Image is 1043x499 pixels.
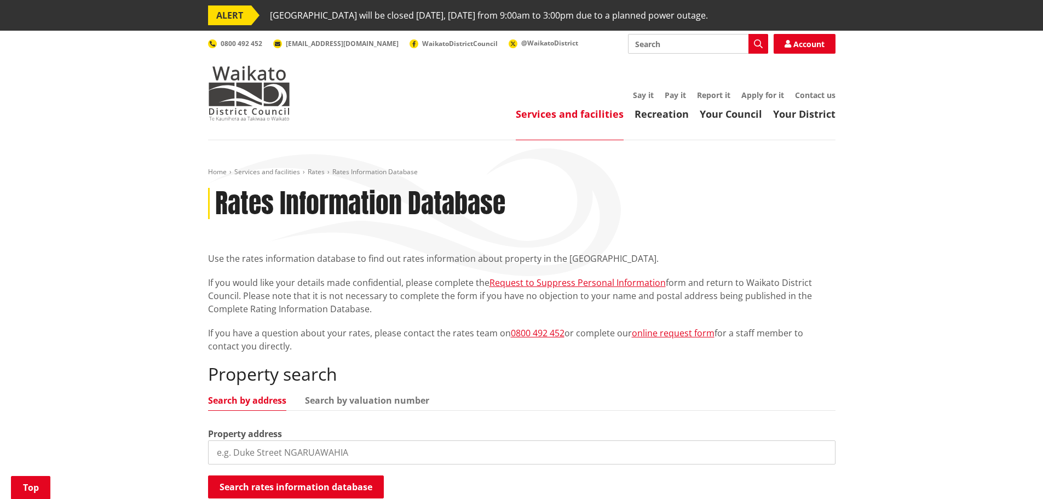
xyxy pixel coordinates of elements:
[509,38,578,48] a: @WaikatoDistrict
[516,107,624,121] a: Services and facilities
[741,90,784,100] a: Apply for it
[208,326,835,353] p: If you have a question about your rates, please contact the rates team on or complete our for a s...
[489,277,666,289] a: Request to Suppress Personal Information
[286,39,399,48] span: [EMAIL_ADDRESS][DOMAIN_NAME]
[700,107,762,121] a: Your Council
[273,39,399,48] a: [EMAIL_ADDRESS][DOMAIN_NAME]
[270,5,708,25] span: [GEOGRAPHIC_DATA] will be closed [DATE], [DATE] from 9:00am to 3:00pm due to a planned power outage.
[521,38,578,48] span: @WaikatoDistrict
[208,252,835,265] p: Use the rates information database to find out rates information about property in the [GEOGRAPHI...
[234,167,300,176] a: Services and facilities
[11,476,50,499] a: Top
[795,90,835,100] a: Contact us
[208,364,835,385] h2: Property search
[208,39,262,48] a: 0800 492 452
[635,107,689,121] a: Recreation
[221,39,262,48] span: 0800 492 452
[215,188,505,220] h1: Rates Information Database
[665,90,686,100] a: Pay it
[633,90,654,100] a: Say it
[697,90,730,100] a: Report it
[208,440,835,464] input: e.g. Duke Street NGARUAWAHIA
[410,39,498,48] a: WaikatoDistrictCouncil
[422,39,498,48] span: WaikatoDistrictCouncil
[773,107,835,121] a: Your District
[208,168,835,177] nav: breadcrumb
[208,475,384,498] button: Search rates information database
[308,167,325,176] a: Rates
[208,276,835,316] p: If you would like your details made confidential, please complete the form and return to Waikato ...
[208,167,227,176] a: Home
[511,327,564,339] a: 0800 492 452
[332,167,418,176] span: Rates Information Database
[208,427,282,440] label: Property address
[628,34,768,54] input: Search input
[305,396,429,405] a: Search by valuation number
[208,66,290,121] img: Waikato District Council - Te Kaunihera aa Takiwaa o Waikato
[208,396,286,405] a: Search by address
[632,327,714,339] a: online request form
[208,5,251,25] span: ALERT
[774,34,835,54] a: Account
